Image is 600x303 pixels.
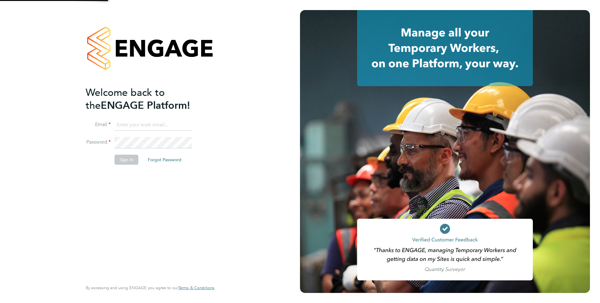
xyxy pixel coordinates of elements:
label: Password [86,139,111,146]
span: Welcome back to the [86,86,165,112]
input: Enter your work email... [115,119,192,131]
button: Sign In [115,155,138,165]
span: By accessing and using ENGAGE you agree to our [86,285,214,290]
h2: ENGAGE Platform! [86,86,208,112]
a: Terms & Conditions [178,285,214,290]
label: Email [86,121,111,128]
button: Forgot Password [143,155,186,165]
